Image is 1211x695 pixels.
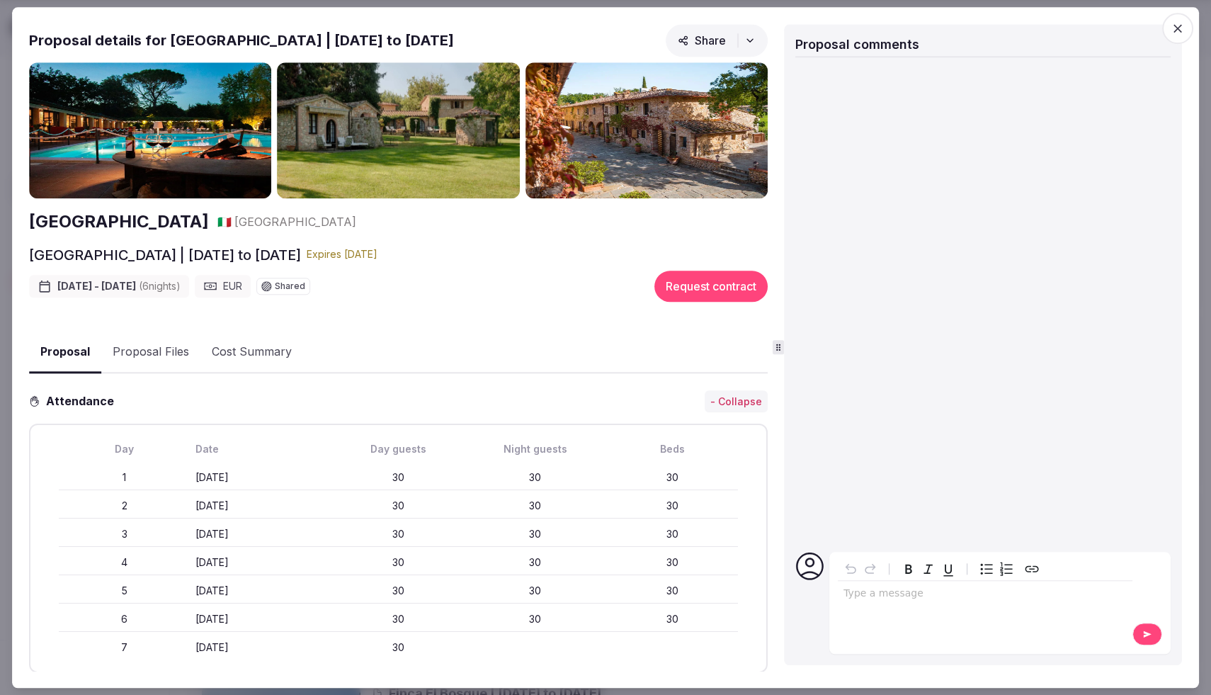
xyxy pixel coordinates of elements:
h3: Attendance [40,393,125,410]
button: Underline [938,559,958,579]
img: Gallery photo 1 [29,62,271,199]
div: 30 [607,527,738,541]
div: [DATE] [196,555,327,570]
div: 30 [607,612,738,626]
div: 30 [470,527,601,541]
div: Night guests [470,443,601,457]
div: 7 [59,641,190,655]
button: Proposal [29,332,101,373]
span: 🇮🇹 [217,215,232,229]
div: 30 [470,555,601,570]
button: Proposal Files [101,332,200,373]
div: 30 [333,584,464,598]
div: 4 [59,555,190,570]
div: 30 [333,641,464,655]
button: Create link [1022,559,1042,579]
button: 🇮🇹 [217,214,232,230]
div: 30 [607,555,738,570]
div: Day guests [333,443,464,457]
div: 5 [59,584,190,598]
span: [DATE] - [DATE] [57,279,181,293]
span: Share [678,33,726,47]
span: Shared [275,282,305,290]
h2: Proposal details for [GEOGRAPHIC_DATA] | [DATE] to [DATE] [29,30,454,50]
img: Gallery photo 2 [277,62,519,199]
h2: [GEOGRAPHIC_DATA] | [DATE] to [DATE] [29,245,301,265]
div: 30 [607,499,738,513]
button: - Collapse [705,390,768,413]
div: editable markdown [838,581,1132,609]
div: [DATE] [196,470,327,485]
a: [GEOGRAPHIC_DATA] [29,210,209,234]
div: [DATE] [196,584,327,598]
div: 30 [607,470,738,485]
div: 30 [470,612,601,626]
button: Bulleted list [977,559,996,579]
div: Date [196,443,327,457]
div: 30 [470,584,601,598]
img: Gallery photo 3 [525,62,768,199]
div: [DATE] [196,641,327,655]
button: Cost Summary [200,332,303,373]
div: [DATE] [196,499,327,513]
span: ( 6 night s ) [139,280,181,292]
div: 6 [59,612,190,626]
button: Numbered list [996,559,1016,579]
div: 2 [59,499,190,513]
div: 3 [59,527,190,541]
div: Day [59,443,190,457]
div: 1 [59,470,190,485]
span: [GEOGRAPHIC_DATA] [234,214,356,230]
div: Beds [607,443,738,457]
div: EUR [195,275,251,298]
div: 30 [607,584,738,598]
div: 30 [333,612,464,626]
div: 30 [470,470,601,485]
div: 30 [333,527,464,541]
button: Share [666,24,768,57]
div: Expire s [DATE] [307,247,377,261]
div: 30 [470,499,601,513]
span: Proposal comments [795,37,919,52]
button: Italic [919,559,938,579]
div: 30 [333,470,464,485]
div: toggle group [977,559,1016,579]
div: [DATE] [196,527,327,541]
button: Request contract [654,271,768,302]
div: 30 [333,555,464,570]
div: 30 [333,499,464,513]
button: Bold [899,559,919,579]
div: [DATE] [196,612,327,626]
